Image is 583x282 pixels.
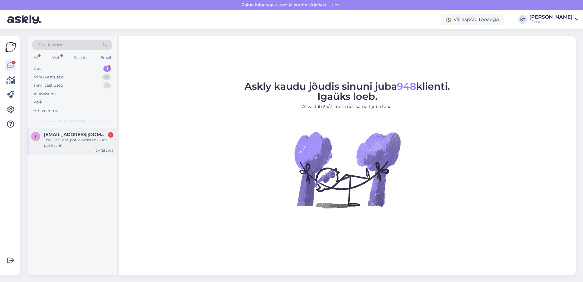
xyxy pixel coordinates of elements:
[44,137,113,148] div: Tere, kas Serel potile oleks pakkuda potikaant
[34,99,42,105] div: Kõik
[103,82,111,89] div: 1
[529,20,573,24] div: FEB AS
[529,15,579,24] a: [PERSON_NAME]FEB AS
[441,14,504,25] div: Väljaspool tööaega
[108,132,113,138] div: 1
[34,82,63,89] div: Tiimi vestlused
[103,66,111,72] div: 1
[95,148,113,153] div: [DATE] 21:05
[397,80,416,92] span: 948
[38,42,62,48] span: Otsi kliente
[292,115,402,225] img: No Chat active
[51,54,62,62] div: Web
[35,134,36,139] span: I
[5,41,16,53] img: Askly Logo
[34,91,56,97] div: AI Assistent
[529,15,573,20] div: [PERSON_NAME]
[102,74,111,80] div: 0
[44,132,107,137] span: Innar.viljaste@mail.ee
[34,74,64,80] div: Minu vestlused
[245,80,450,102] span: Askly kaudu jõudis sinuni juba klienti. Igaüks loeb.
[73,54,88,62] div: Socials
[99,54,112,62] div: Email
[32,54,39,62] div: All
[327,2,342,8] span: Luba
[58,118,87,124] span: Uued vestlused
[34,66,41,72] div: Uus
[34,108,59,114] div: Arhiveeritud
[518,15,527,24] div: KT
[245,103,450,110] p: AI vastab 24/7. Tööta nutikamalt juba täna.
